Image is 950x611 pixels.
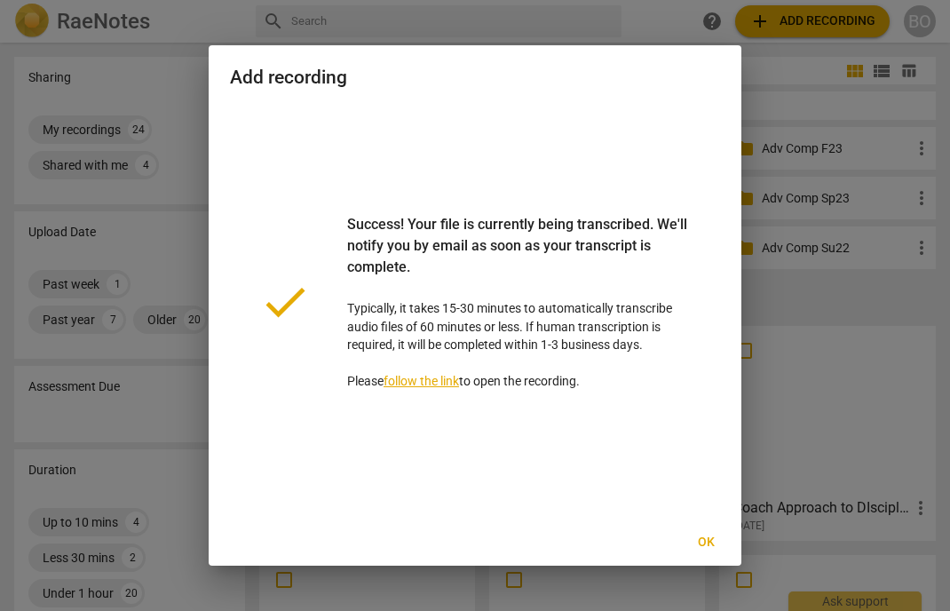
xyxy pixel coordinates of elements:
[347,214,692,299] div: Success! Your file is currently being transcribed. We'll notify you by email as soon as your tran...
[347,214,692,391] p: Typically, it takes 15-30 minutes to automatically transcribe audio files of 60 minutes or less. ...
[692,534,720,551] span: Ok
[258,275,312,329] span: done
[677,527,734,559] button: Ok
[230,67,720,89] h2: Add recording
[384,374,459,388] a: follow the link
